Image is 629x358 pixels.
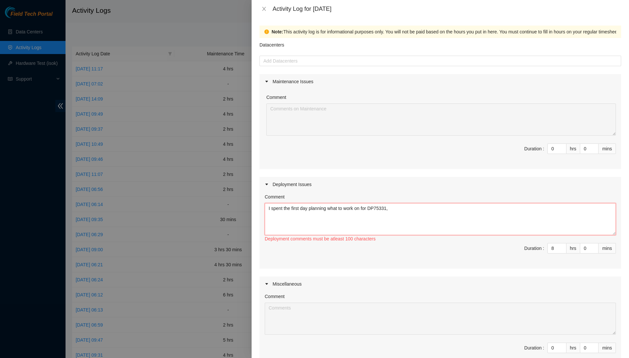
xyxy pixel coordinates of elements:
[266,104,616,136] textarea: Comment
[265,235,616,242] div: Deployment comments must be atleast 100 characters
[524,245,544,252] div: Duration :
[566,143,580,154] div: hrs
[259,6,269,12] button: Close
[261,6,267,11] span: close
[266,94,286,101] label: Comment
[264,29,269,34] span: exclamation-circle
[259,38,284,48] p: Datacenters
[265,80,269,84] span: caret-right
[265,293,285,300] label: Comment
[566,343,580,353] div: hrs
[599,243,616,254] div: mins
[265,282,269,286] span: caret-right
[265,193,285,200] label: Comment
[259,276,621,292] div: Miscellaneous
[524,145,544,152] div: Duration :
[265,303,616,335] textarea: Comment
[265,203,616,235] textarea: Comment
[265,182,269,186] span: caret-right
[272,28,283,35] strong: Note:
[599,143,616,154] div: mins
[599,343,616,353] div: mins
[259,177,621,192] div: Deployment Issues
[259,74,621,89] div: Maintenance Issues
[566,243,580,254] div: hrs
[273,5,621,12] div: Activity Log for [DATE]
[524,344,544,351] div: Duration :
